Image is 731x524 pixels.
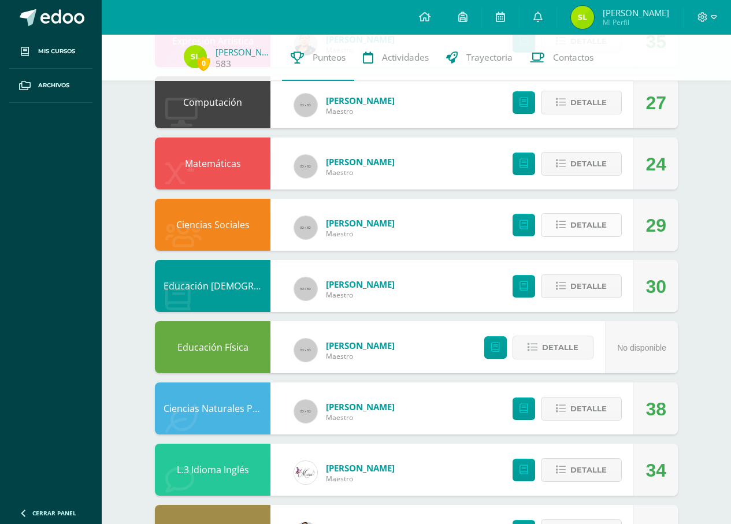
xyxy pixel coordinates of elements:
span: [PERSON_NAME] [326,401,395,412]
div: Educación Cristiana [155,260,270,312]
div: Ciencias Sociales [155,199,270,251]
button: Detalle [541,397,622,421]
span: Maestro [326,351,395,361]
img: 60x60 [294,339,317,362]
img: 33177dedb9c015e9fb844d0f067e2225.png [571,6,594,29]
span: Maestro [326,229,395,239]
a: Punteos [282,35,354,81]
span: [PERSON_NAME] [326,278,395,290]
span: Punteos [313,51,346,64]
a: Actividades [354,35,437,81]
button: Detalle [541,91,622,114]
span: [PERSON_NAME] [326,156,395,168]
span: Detalle [570,214,607,236]
span: Detalle [570,276,607,297]
span: Cerrar panel [32,509,76,517]
button: Detalle [541,274,622,298]
div: 34 [645,444,666,496]
button: Detalle [513,336,593,359]
img: 60x60 [294,277,317,300]
span: Actividades [382,51,429,64]
div: 24 [645,138,666,190]
span: Detalle [570,398,607,419]
span: No disponible [617,343,666,352]
button: Detalle [541,152,622,176]
span: Detalle [570,92,607,113]
div: 30 [645,261,666,313]
span: Detalle [570,153,607,174]
span: [PERSON_NAME] [326,340,395,351]
span: 0 [197,56,210,70]
div: Educación Física [155,321,270,373]
div: Computación [155,76,270,128]
span: Detalle [542,337,578,358]
span: Maestro [326,474,395,484]
a: Trayectoria [437,35,521,81]
button: Detalle [541,213,622,237]
div: 29 [645,199,666,251]
span: Detalle [570,459,607,481]
button: Detalle [541,458,622,482]
span: Maestro [326,106,395,116]
span: Mi Perfil [603,17,669,27]
a: 583 [216,58,231,70]
span: [PERSON_NAME] [603,7,669,18]
a: Contactos [521,35,602,81]
span: [PERSON_NAME] [326,95,395,106]
img: 60x60 [294,155,317,178]
div: 38 [645,383,666,435]
span: Maestro [326,168,395,177]
span: Archivos [38,81,69,90]
div: Ciencias Naturales Productividad y Desarrollo [155,382,270,434]
img: f0f6954b1d458a88ada85a20aff75f4b.png [294,461,317,484]
a: [PERSON_NAME] [216,46,273,58]
div: L.3 Idioma Inglés [155,444,270,496]
span: Maestro [326,412,395,422]
span: Mis cursos [38,47,75,56]
span: Trayectoria [466,51,513,64]
a: Mis cursos [9,35,92,69]
img: 60x60 [294,400,317,423]
img: 60x60 [294,216,317,239]
img: 33177dedb9c015e9fb844d0f067e2225.png [184,45,207,68]
img: 60x60 [294,94,317,117]
span: [PERSON_NAME] [326,217,395,229]
div: 27 [645,77,666,129]
span: [PERSON_NAME] [326,462,395,474]
span: Contactos [553,51,593,64]
div: Matemáticas [155,137,270,189]
a: Archivos [9,69,92,103]
span: Maestro [326,290,395,300]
